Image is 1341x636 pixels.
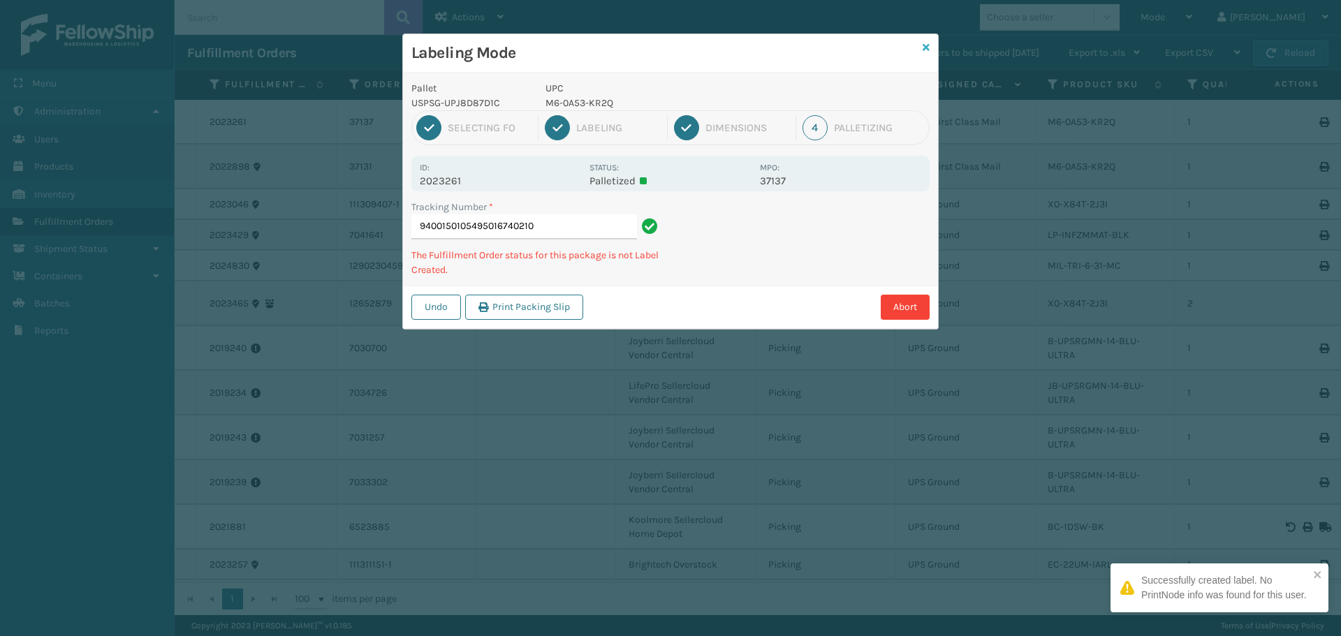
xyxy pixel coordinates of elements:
[411,96,529,110] p: USPSG-UPJ8D87D1C
[465,295,583,320] button: Print Packing Slip
[674,115,699,140] div: 3
[545,96,752,110] p: M6-0A53-KR2Q
[1313,569,1323,582] button: close
[545,81,752,96] p: UPC
[834,121,925,134] div: Palletizing
[411,81,529,96] p: Pallet
[589,175,751,187] p: Palletized
[576,121,660,134] div: Labeling
[420,175,581,187] p: 2023261
[881,295,930,320] button: Abort
[803,115,828,140] div: 4
[411,248,662,277] p: The Fulfillment Order status for this package is not Label Created.
[416,115,441,140] div: 1
[411,295,461,320] button: Undo
[545,115,570,140] div: 2
[411,200,493,214] label: Tracking Number
[760,175,921,187] p: 37137
[589,163,619,172] label: Status:
[420,163,430,172] label: Id:
[705,121,789,134] div: Dimensions
[448,121,532,134] div: Selecting FO
[1141,573,1309,602] div: Successfully created label. No PrintNode info was found for this user.
[411,43,917,64] h3: Labeling Mode
[760,163,779,172] label: MPO:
